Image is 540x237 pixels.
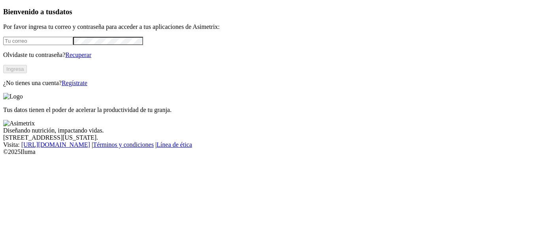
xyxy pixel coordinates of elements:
[3,37,73,45] input: Tu correo
[3,106,537,114] p: Tus datos tienen el poder de acelerar la productividad de tu granja.
[3,93,23,100] img: Logo
[3,134,537,141] div: [STREET_ADDRESS][US_STATE].
[3,65,27,73] button: Ingresa
[3,141,537,148] div: Visita : | |
[3,80,537,87] p: ¿No tienes una cuenta?
[55,8,72,16] span: datos
[3,127,537,134] div: Diseñando nutrición, impactando vidas.
[3,23,537,30] p: Por favor ingresa tu correo y contraseña para acceder a tus aplicaciones de Asimetrix:
[3,148,537,155] div: © 2025 Iluma
[157,141,192,148] a: Línea de ética
[3,51,537,59] p: Olvidaste tu contraseña?
[3,8,537,16] h3: Bienvenido a tus
[21,141,90,148] a: [URL][DOMAIN_NAME]
[65,51,91,58] a: Recuperar
[62,80,87,86] a: Regístrate
[3,120,35,127] img: Asimetrix
[93,141,154,148] a: Términos y condiciones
